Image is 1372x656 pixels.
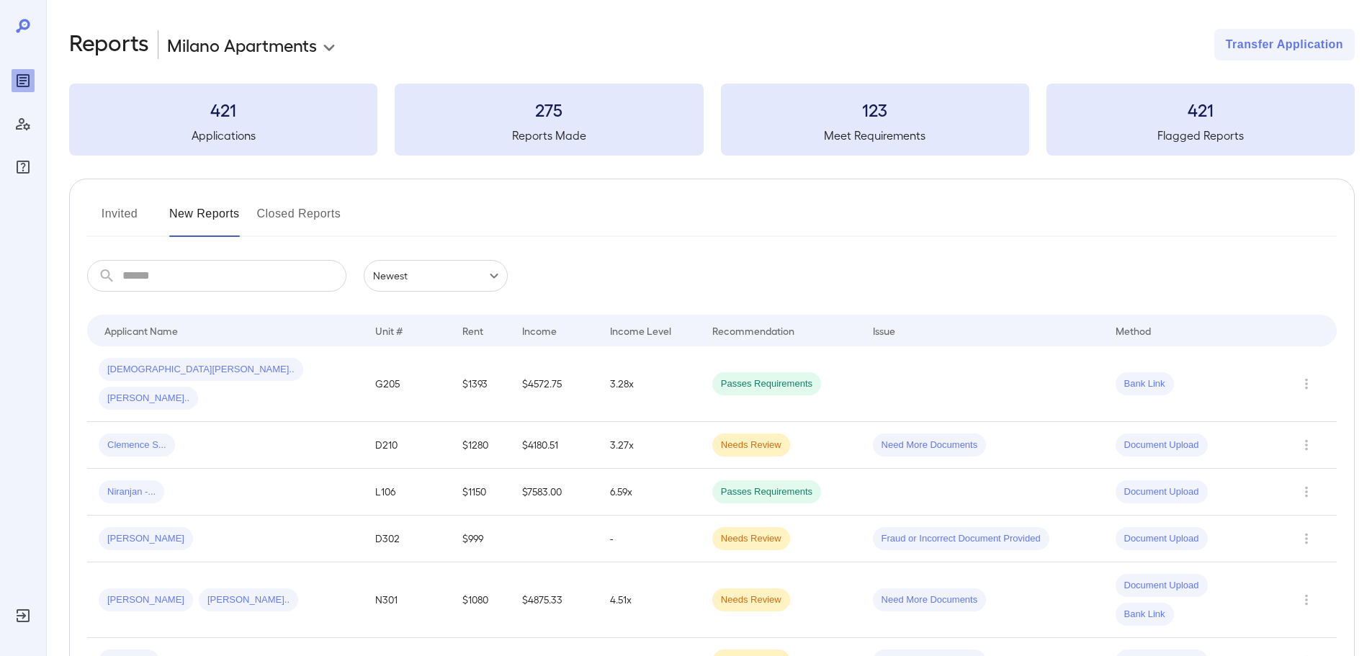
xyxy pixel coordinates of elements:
[873,322,896,339] div: Issue
[1116,608,1174,621] span: Bank Link
[712,377,821,391] span: Passes Requirements
[1116,377,1174,391] span: Bank Link
[395,127,703,144] h5: Reports Made
[12,69,35,92] div: Reports
[1295,480,1318,503] button: Row Actions
[104,322,178,339] div: Applicant Name
[395,98,703,121] h3: 275
[712,593,790,607] span: Needs Review
[873,439,987,452] span: Need More Documents
[69,29,149,60] h2: Reports
[721,98,1029,121] h3: 123
[199,593,298,607] span: [PERSON_NAME]..
[1116,322,1151,339] div: Method
[12,112,35,135] div: Manage Users
[598,562,701,638] td: 4.51x
[1295,527,1318,550] button: Row Actions
[511,346,598,422] td: $4572.75
[451,516,511,562] td: $999
[364,516,452,562] td: D302
[1046,127,1355,144] h5: Flagged Reports
[598,422,701,469] td: 3.27x
[712,485,821,499] span: Passes Requirements
[169,202,240,237] button: New Reports
[873,593,987,607] span: Need More Documents
[1295,588,1318,611] button: Row Actions
[364,562,452,638] td: N301
[375,322,403,339] div: Unit #
[451,346,511,422] td: $1393
[721,127,1029,144] h5: Meet Requirements
[364,469,452,516] td: L106
[522,322,557,339] div: Income
[99,532,193,546] span: [PERSON_NAME]
[69,127,377,144] h5: Applications
[1116,439,1208,452] span: Document Upload
[598,346,701,422] td: 3.28x
[99,593,193,607] span: [PERSON_NAME]
[1295,433,1318,457] button: Row Actions
[99,485,164,499] span: Niranjan -...
[69,84,1355,156] summary: 421Applications275Reports Made123Meet Requirements421Flagged Reports
[1295,372,1318,395] button: Row Actions
[87,202,152,237] button: Invited
[1116,532,1208,546] span: Document Upload
[598,469,701,516] td: 6.59x
[167,33,317,56] p: Milano Apartments
[99,392,198,405] span: [PERSON_NAME]..
[511,422,598,469] td: $4180.51
[364,260,508,292] div: Newest
[451,562,511,638] td: $1080
[610,322,671,339] div: Income Level
[712,532,790,546] span: Needs Review
[712,439,790,452] span: Needs Review
[598,516,701,562] td: -
[712,322,794,339] div: Recommendation
[511,469,598,516] td: $7583.00
[873,532,1049,546] span: Fraud or Incorrect Document Provided
[451,469,511,516] td: $1150
[364,346,452,422] td: G205
[12,604,35,627] div: Log Out
[511,562,598,638] td: $4875.33
[99,363,303,377] span: [DEMOGRAPHIC_DATA][PERSON_NAME]..
[451,422,511,469] td: $1280
[1116,579,1208,593] span: Document Upload
[99,439,175,452] span: Clemence S...
[1046,98,1355,121] h3: 421
[257,202,341,237] button: Closed Reports
[12,156,35,179] div: FAQ
[69,98,377,121] h3: 421
[1116,485,1208,499] span: Document Upload
[462,322,485,339] div: Rent
[1214,29,1355,60] button: Transfer Application
[364,422,452,469] td: D210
